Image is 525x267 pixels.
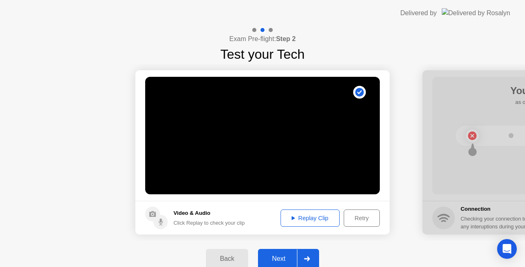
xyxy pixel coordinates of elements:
[260,255,297,262] div: Next
[220,44,305,64] h1: Test your Tech
[344,209,380,227] button: Retry
[229,34,296,44] h4: Exam Pre-flight:
[347,215,377,221] div: Retry
[400,8,437,18] div: Delivered by
[173,209,245,217] h5: Video & Audio
[442,8,510,18] img: Delivered by Rosalyn
[173,219,245,227] div: Click Replay to check your clip
[497,239,517,259] div: Open Intercom Messenger
[276,35,296,42] b: Step 2
[208,255,246,262] div: Back
[281,209,340,227] button: Replay Clip
[283,215,337,221] div: Replay Clip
